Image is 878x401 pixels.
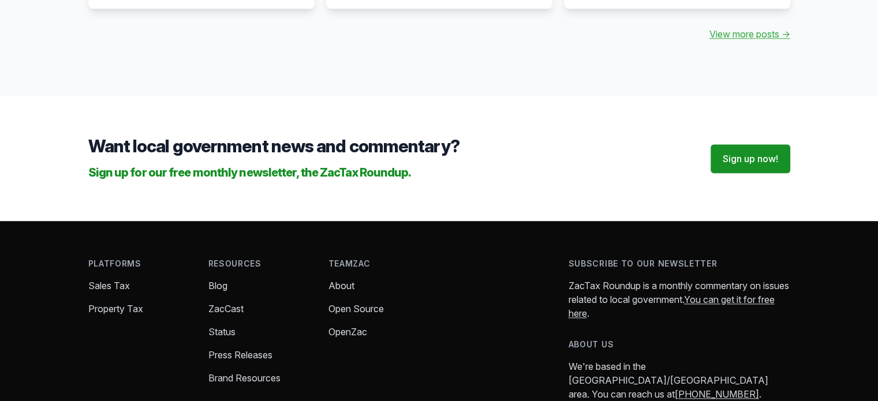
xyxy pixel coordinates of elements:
span: Want local government news and commentary? [88,136,459,156]
a: [PHONE_NUMBER] [675,388,759,400]
a: Open Source [328,303,384,314]
a: Sales Tax [88,280,130,291]
p: ZacTax Roundup is a monthly commentary on issues related to local government. . [569,279,790,320]
a: View more posts → [709,27,790,41]
h4: Subscribe to our newsletter [569,258,790,269]
a: Status [208,326,236,338]
a: Blog [208,280,227,291]
a: About [328,280,354,291]
a: Brand Resources [208,372,281,384]
h4: TeamZac [328,258,430,269]
a: Press Releases [208,349,272,361]
h4: About us [569,339,790,350]
span: Sign up for our free monthly newsletter, the ZacTax Roundup. [88,166,412,179]
p: We're based in the [GEOGRAPHIC_DATA]/[GEOGRAPHIC_DATA] area. You can reach us at . [569,359,790,401]
h4: Resources [208,258,310,269]
a: Property Tax [88,303,143,314]
a: ZacCast [208,303,244,314]
a: OpenZac [328,326,367,338]
h4: Platforms [88,258,190,269]
a: Sign up now! [711,144,790,173]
